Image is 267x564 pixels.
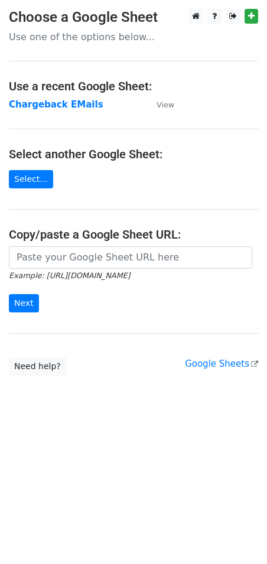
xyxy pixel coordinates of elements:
h4: Select another Google Sheet: [9,147,258,161]
a: Select... [9,170,53,188]
iframe: Chat Widget [208,507,267,564]
input: Paste your Google Sheet URL here [9,246,252,269]
input: Next [9,294,39,312]
small: Example: [URL][DOMAIN_NAME] [9,271,130,280]
small: View [157,100,174,109]
a: Chargeback EMails [9,99,103,110]
h4: Use a recent Google Sheet: [9,79,258,93]
a: Google Sheets [185,358,258,369]
p: Use one of the options below... [9,31,258,43]
h4: Copy/paste a Google Sheet URL: [9,227,258,242]
a: Need help? [9,357,66,376]
h3: Choose a Google Sheet [9,9,258,26]
a: View [145,99,174,110]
